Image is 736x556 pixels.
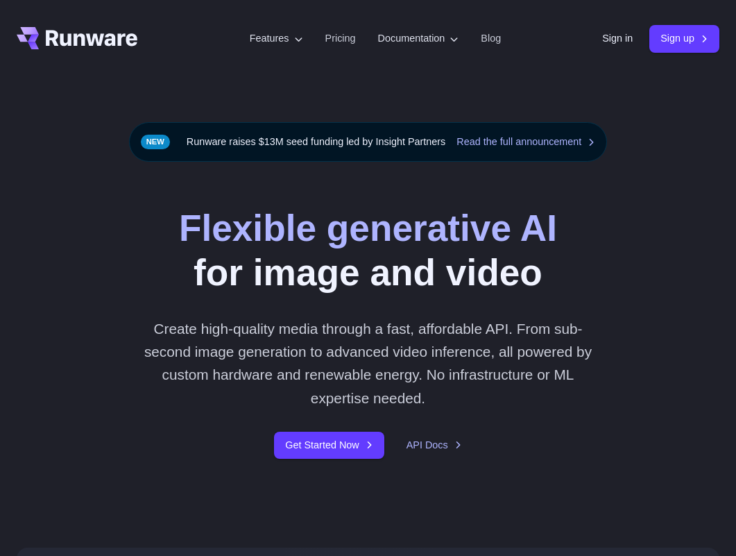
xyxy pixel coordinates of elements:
p: Create high-quality media through a fast, affordable API. From sub-second image generation to adv... [143,317,592,410]
a: Sign in [602,31,633,47]
a: Read the full announcement [456,134,595,150]
strong: Flexible generative AI [179,208,557,248]
a: Pricing [325,31,356,47]
a: Get Started Now [274,432,384,459]
a: Go to / [17,27,137,49]
label: Documentation [378,31,459,47]
a: API Docs [406,437,462,453]
a: Sign up [649,25,719,52]
div: Runware raises $13M seed funding led by Insight Partners [129,122,608,162]
h1: for image and video [179,206,557,295]
label: Features [250,31,303,47]
a: Blog [481,31,501,47]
